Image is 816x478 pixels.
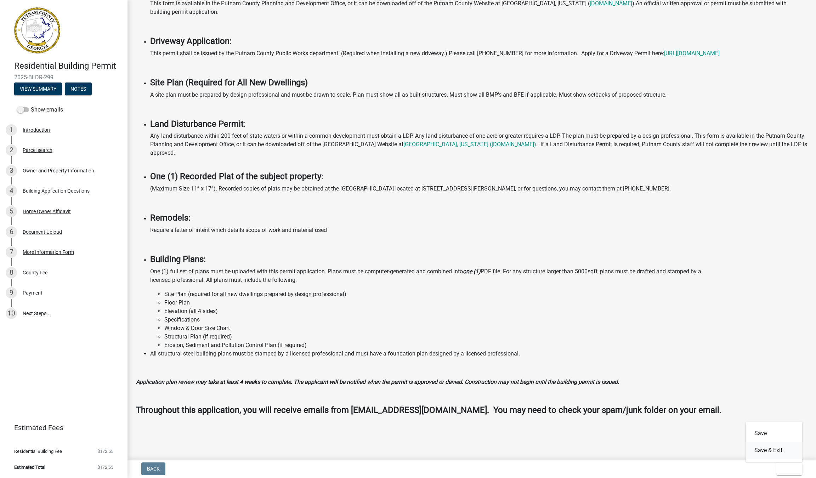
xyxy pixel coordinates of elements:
[136,405,721,415] strong: Throughout this application, you will receive emails from [EMAIL_ADDRESS][DOMAIN_NAME]. You may n...
[23,127,50,132] div: Introduction
[14,82,62,95] button: View Summary
[746,442,803,459] button: Save & Exit
[150,254,206,264] strong: Building Plans:
[14,74,113,81] span: 2025-BLDR-299
[150,267,807,284] p: One (1) full set of plans must be uploaded with this permit application. Plans must be computer-g...
[164,290,807,298] li: Site Plan (required for all new dwellings prepared by design professional)
[6,421,116,435] a: Estimated Fees
[150,349,807,358] li: All structural steel building plans must be stamped by a licensed professional and must have a fo...
[23,290,42,295] div: Payment
[150,171,321,181] strong: One (1) Recorded Plat of the subject property
[14,86,62,92] wm-modal-confirm: Summary
[23,188,90,193] div: Building Application Questions
[6,308,17,319] div: 10
[150,36,232,46] strong: Driveway Application:
[6,246,17,258] div: 7
[164,332,807,341] li: Structural Plan (if required)
[23,250,74,255] div: More Information Form
[150,91,807,99] p: A site plan must be prepared by design professional and must be drawn to scale. Plan must show al...
[150,78,308,87] strong: Site Plan (Required for All New Dwellings)
[14,449,62,454] span: Residential Building Fee
[150,132,807,166] p: Any land disturbance within 200 feet of state waters or within a common development must obtain a...
[150,119,807,129] h4: :
[746,422,803,462] div: Exit
[664,50,720,57] a: [URL][DOMAIN_NAME]
[150,184,807,193] p: (Maximum Size 11” x 17”). Recorded copies of plats may be obtained at the [GEOGRAPHIC_DATA] locat...
[150,119,244,129] strong: Land Disturbance Permit
[6,267,17,278] div: 8
[65,86,92,92] wm-modal-confirm: Notes
[164,341,807,349] li: Erosion, Sediment and Pollution Control Plan (if required)
[23,229,62,234] div: Document Upload
[150,49,807,58] p: This permit shall be issued by the Putnam County Public Works department. (Required when installi...
[6,124,17,136] div: 1
[6,165,17,176] div: 3
[6,226,17,238] div: 6
[97,465,113,470] span: $172.55
[23,168,94,173] div: Owner and Property Information
[6,206,17,217] div: 5
[150,213,191,223] strong: Remodels:
[164,315,807,324] li: Specifications
[23,270,47,275] div: County Fee
[6,144,17,156] div: 2
[6,185,17,197] div: 4
[782,466,792,472] span: Exit
[150,171,807,182] h4: :
[141,462,165,475] button: Back
[147,466,160,472] span: Back
[97,449,113,454] span: $172.55
[65,82,92,95] button: Notes
[164,307,807,315] li: Elevation (all 4 sides)
[164,324,807,332] li: Window & Door Size Chart
[490,141,536,148] a: ([DOMAIN_NAME])
[23,148,52,153] div: Parcel search
[403,141,488,148] a: [GEOGRAPHIC_DATA], [US_STATE]
[17,106,63,114] label: Show emails
[14,61,122,71] h4: Residential Building Permit
[23,209,71,214] div: Home Owner Affidavit
[136,379,619,385] strong: Application plan review may take at least 4 weeks to complete. The applicant will be notified whe...
[776,462,802,475] button: Exit
[14,7,60,53] img: Putnam County, Georgia
[150,226,807,234] p: Require a letter of intent which details scope of work and material used
[14,465,45,470] span: Estimated Total
[746,425,803,442] button: Save
[463,268,481,275] strong: one (1)
[164,298,807,307] li: Floor Plan
[6,287,17,298] div: 9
